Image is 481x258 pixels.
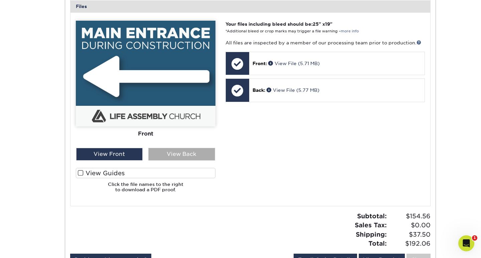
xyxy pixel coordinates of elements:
span: 19 [325,21,330,27]
strong: Shipping: [356,231,387,238]
a: more info [341,29,359,33]
div: View Back [148,148,215,161]
div: Files [70,0,431,12]
small: *Additional bleed or crop marks may trigger a file warning – [225,29,359,33]
span: Back: [253,87,265,93]
iframe: Intercom live chat [458,235,474,251]
span: $37.50 [389,230,431,239]
div: View Front [76,148,143,161]
span: $0.00 [389,221,431,230]
span: $154.56 [389,212,431,221]
strong: Subtotal: [357,212,387,220]
h6: Click the file names to the right to download a PDF proof. [76,182,215,198]
strong: Total: [368,240,387,247]
span: Front: [253,61,267,66]
span: 1 [472,235,477,241]
a: View File (5.77 MB) [267,87,319,93]
label: View Guides [76,168,215,178]
span: 25 [313,21,319,27]
p: All files are inspected by a member of our processing team prior to production. [225,39,425,46]
strong: Your files including bleed should be: " x " [225,21,332,27]
a: View File (5.71 MB) [268,61,320,66]
span: $192.06 [389,239,431,248]
strong: Sales Tax: [355,221,387,229]
div: Front [76,126,215,141]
